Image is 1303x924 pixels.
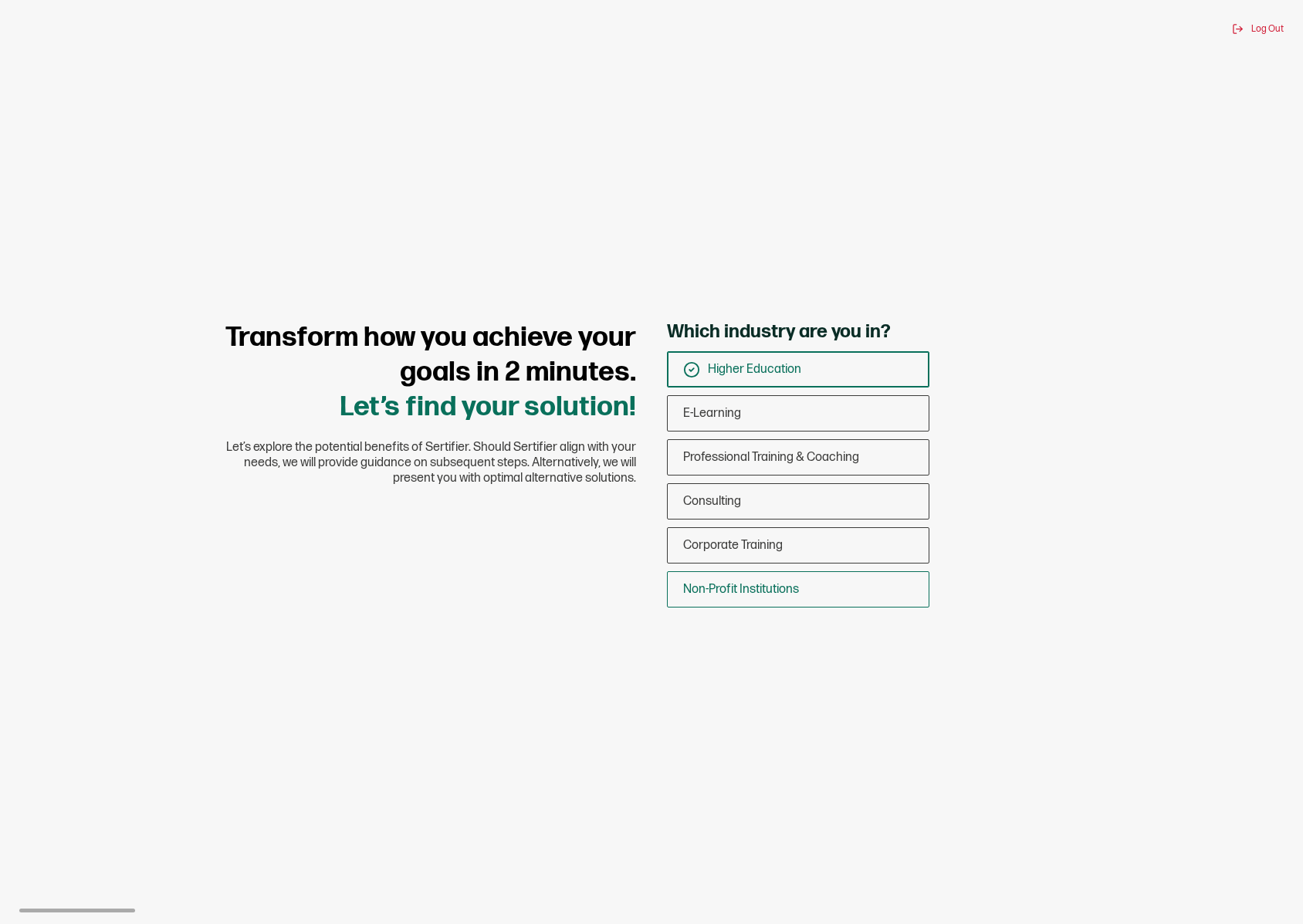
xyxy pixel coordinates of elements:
span: Professional Training & Coaching [683,450,859,465]
span: Let’s explore the potential benefits of Sertifier. Should Sertifier align with your needs, we wil... [204,440,636,486]
span: Higher Education [708,362,801,377]
span: Non-Profit Institutions [683,582,799,597]
h1: Let’s find your solution! [204,320,636,425]
span: E-Learning [683,406,741,421]
span: Corporate Training [683,538,783,553]
span: Which industry are you in? [667,320,891,344]
span: Log Out [1251,23,1284,35]
span: Consulting [683,494,741,509]
span: Transform how you achieve your goals in 2 minutes. [225,321,636,389]
iframe: Chat Widget [1226,850,1303,924]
